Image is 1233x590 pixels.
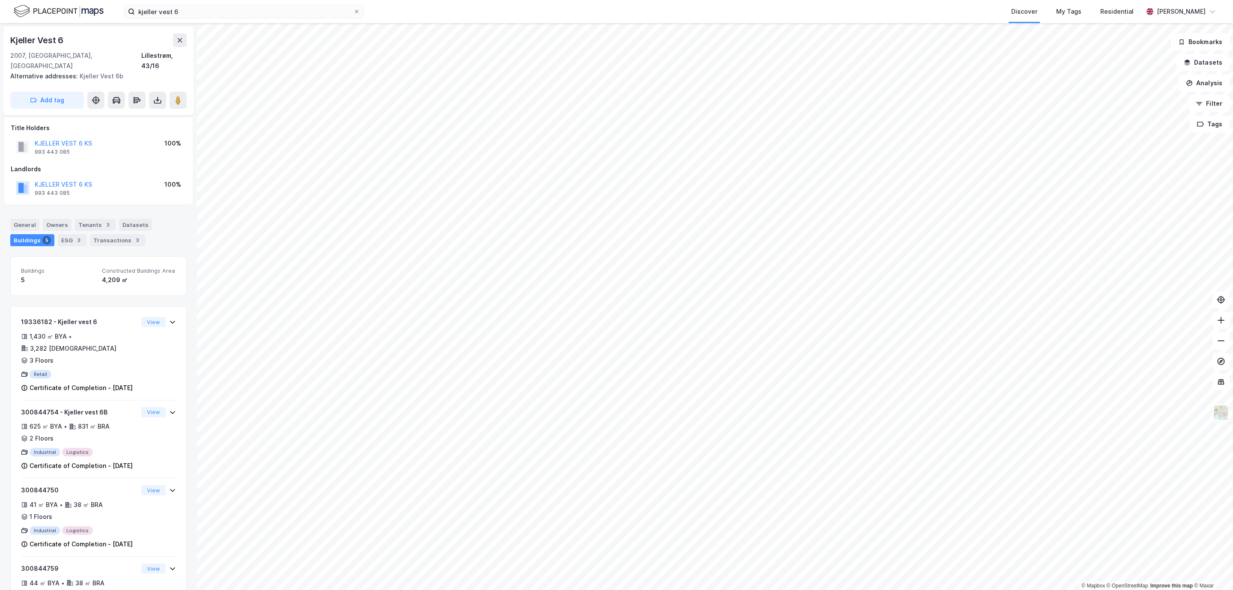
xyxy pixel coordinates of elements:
iframe: Chat Widget [1190,549,1233,590]
span: Alternative addresses: [10,72,80,80]
div: 41 ㎡ BYA [30,500,58,510]
div: [PERSON_NAME] [1157,6,1206,17]
div: 300844759 [21,563,138,574]
div: Residential [1100,6,1134,17]
div: Buildings [10,234,54,246]
button: View [141,317,166,327]
div: Certificate of Completion - [DATE] [30,383,133,393]
div: 831 ㎡ BRA [78,421,110,432]
div: My Tags [1056,6,1081,17]
a: Mapbox [1081,583,1105,589]
a: Improve this map [1150,583,1193,589]
div: Discover [1011,6,1037,17]
div: Tenants [75,219,116,231]
button: View [141,407,166,417]
div: General [10,219,39,231]
div: • [64,423,67,430]
div: Owners [43,219,71,231]
div: Landlords [11,164,186,174]
div: 38 ㎡ BRA [74,500,103,510]
div: 44 ㎡ BYA [30,578,60,588]
div: • [61,580,65,587]
button: Add tag [10,92,84,109]
div: 3 [104,221,112,229]
div: 100% [164,179,181,190]
div: 300844754 - Kjeller vest 6B [21,407,138,417]
div: 3 [74,236,83,244]
div: 2007, [GEOGRAPHIC_DATA], [GEOGRAPHIC_DATA] [10,51,141,71]
div: Datasets [119,219,152,231]
span: Buildings [21,267,95,274]
button: View [141,485,166,495]
div: 3 [133,236,142,244]
div: 2 Floors [30,433,54,444]
img: logo.f888ab2527a4732fd821a326f86c7f29.svg [14,4,104,19]
div: • [60,501,63,508]
button: Analysis [1179,74,1230,92]
div: Lillestrøm, 43/16 [141,51,187,71]
button: Datasets [1176,54,1230,71]
div: 5 [21,275,95,285]
div: Title Holders [11,123,186,133]
div: 38 ㎡ BRA [75,578,104,588]
div: • [68,333,72,340]
div: Kjeller Vest 6b [10,71,180,81]
div: 3,282 [DEMOGRAPHIC_DATA] [30,343,116,354]
button: Tags [1190,116,1230,133]
div: 3 Floors [30,355,54,366]
div: Certificate of Completion - [DATE] [30,461,133,471]
input: Search by address, cadastre, landlords, tenants or people [135,5,353,18]
span: Constructed Buildings Area [102,267,176,274]
div: 19336182 - Kjeller vest 6 [21,317,138,327]
div: 4,209 ㎡ [102,275,176,285]
div: 300844750 [21,485,138,495]
div: Certificate of Completion - [DATE] [30,539,133,549]
button: Filter [1188,95,1230,112]
div: 5 [42,236,51,244]
div: 625 ㎡ BYA [30,421,62,432]
button: Bookmarks [1171,33,1230,51]
div: ESG [58,234,86,246]
div: 100% [164,138,181,149]
div: 993 443 085 [35,190,70,197]
div: 1,430 ㎡ BYA [30,331,67,342]
div: 1 Floors [30,512,52,522]
a: OpenStreetMap [1107,583,1148,589]
button: View [141,563,166,574]
img: Z [1213,405,1229,421]
div: Transactions [90,234,145,246]
div: 993 443 085 [35,149,70,155]
div: Kjeller Vest 6 [10,33,65,47]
